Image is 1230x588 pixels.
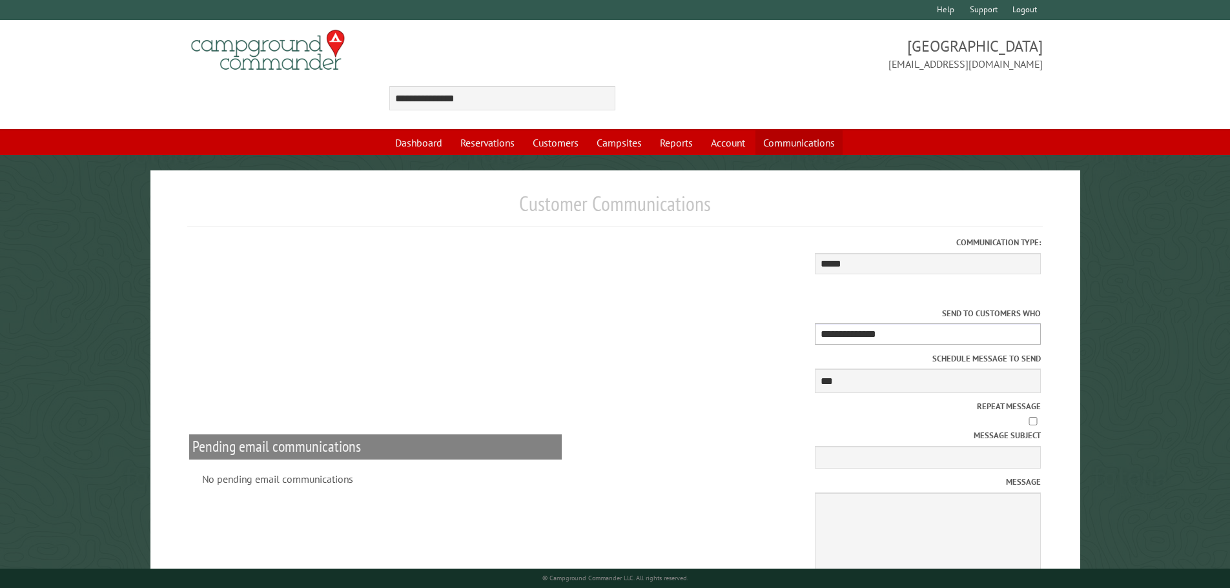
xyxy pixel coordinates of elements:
label: Schedule message to send [566,352,1041,365]
img: Campground Commander [187,25,349,76]
a: Campsites [589,130,650,155]
label: Communication type: [227,236,1041,248]
h1: Customer Communications [187,191,1043,227]
div: No pending email communications [202,472,549,485]
a: Account [703,130,753,155]
label: Message subject [566,429,1041,441]
small: © Campground Commander LLC. All rights reserved. [542,574,688,582]
a: Reports [652,130,701,155]
label: Message [566,476,1041,488]
a: Reservations [453,130,522,155]
label: Send to customers who [566,307,1041,319]
h2: Pending email communications [189,434,562,459]
a: Customers [525,130,586,155]
label: Repeat message [566,400,1041,412]
span: [GEOGRAPHIC_DATA] [EMAIL_ADDRESS][DOMAIN_NAME] [615,35,1043,72]
a: Communications [755,130,843,155]
a: Dashboard [387,130,450,155]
